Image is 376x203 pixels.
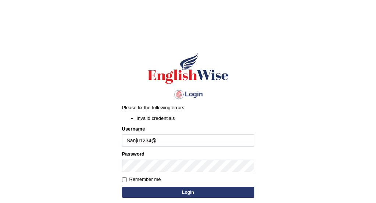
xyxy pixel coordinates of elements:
[122,177,127,182] input: Remember me
[122,187,254,198] button: Login
[122,125,145,132] label: Username
[122,89,254,100] h4: Login
[122,176,161,183] label: Remember me
[122,150,144,157] label: Password
[122,104,254,111] p: Please fix the following errors:
[137,115,254,122] li: Invalid credentials
[146,52,230,85] img: Logo of English Wise sign in for intelligent practice with AI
